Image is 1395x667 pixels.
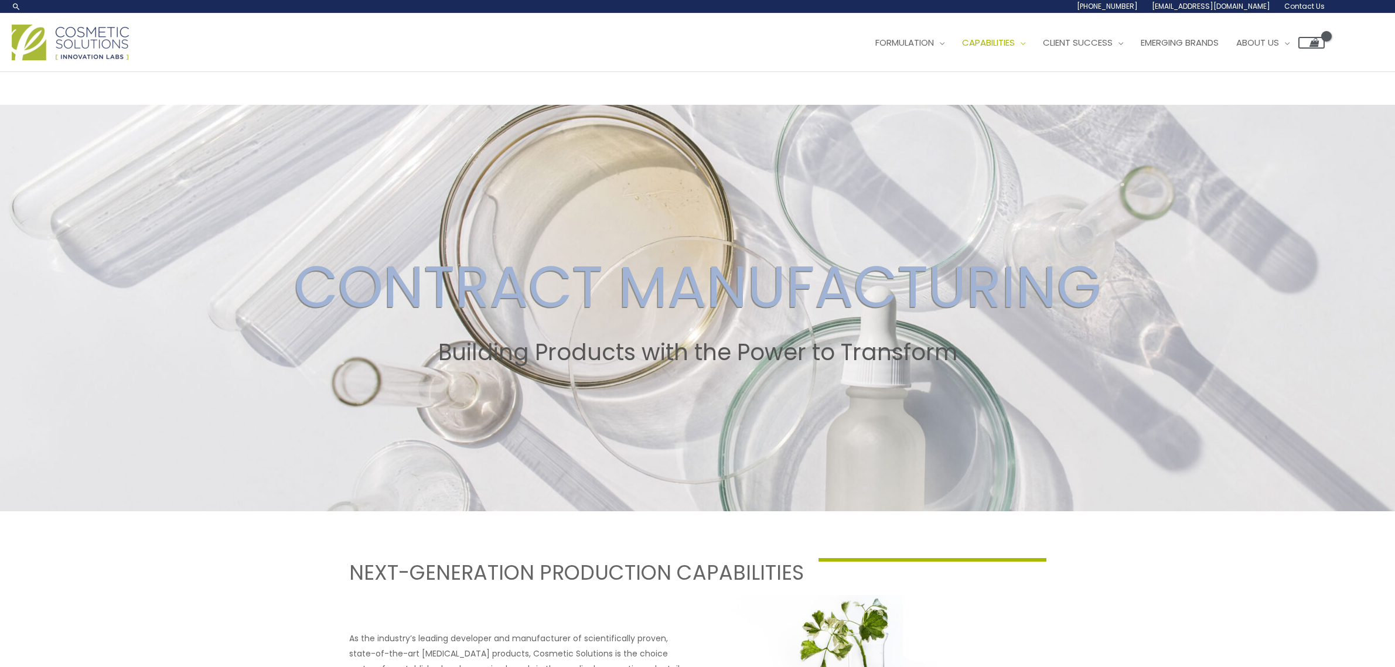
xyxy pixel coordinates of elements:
a: About Us [1227,25,1298,60]
h2: CONTRACT MANUFACTURING [11,249,1384,324]
span: [EMAIL_ADDRESS][DOMAIN_NAME] [1152,1,1270,11]
span: [PHONE_NUMBER] [1077,1,1138,11]
span: Capabilities [962,36,1015,49]
span: About Us [1236,36,1279,49]
a: View Shopping Cart, empty [1298,37,1325,49]
span: Contact Us [1284,1,1325,11]
a: Formulation [867,25,953,60]
h1: NEXT-GENERATION PRODUCTION CAPABILITIES [349,558,804,587]
a: Emerging Brands [1132,25,1227,60]
span: Client Success [1043,36,1113,49]
img: Cosmetic Solutions Logo [12,25,129,60]
a: Search icon link [12,2,21,11]
nav: Site Navigation [858,25,1325,60]
a: Capabilities [953,25,1034,60]
h2: Building Products with the Power to Transform [11,338,1384,367]
span: Emerging Brands [1141,36,1219,49]
a: Client Success [1034,25,1132,60]
span: Formulation [875,36,934,49]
